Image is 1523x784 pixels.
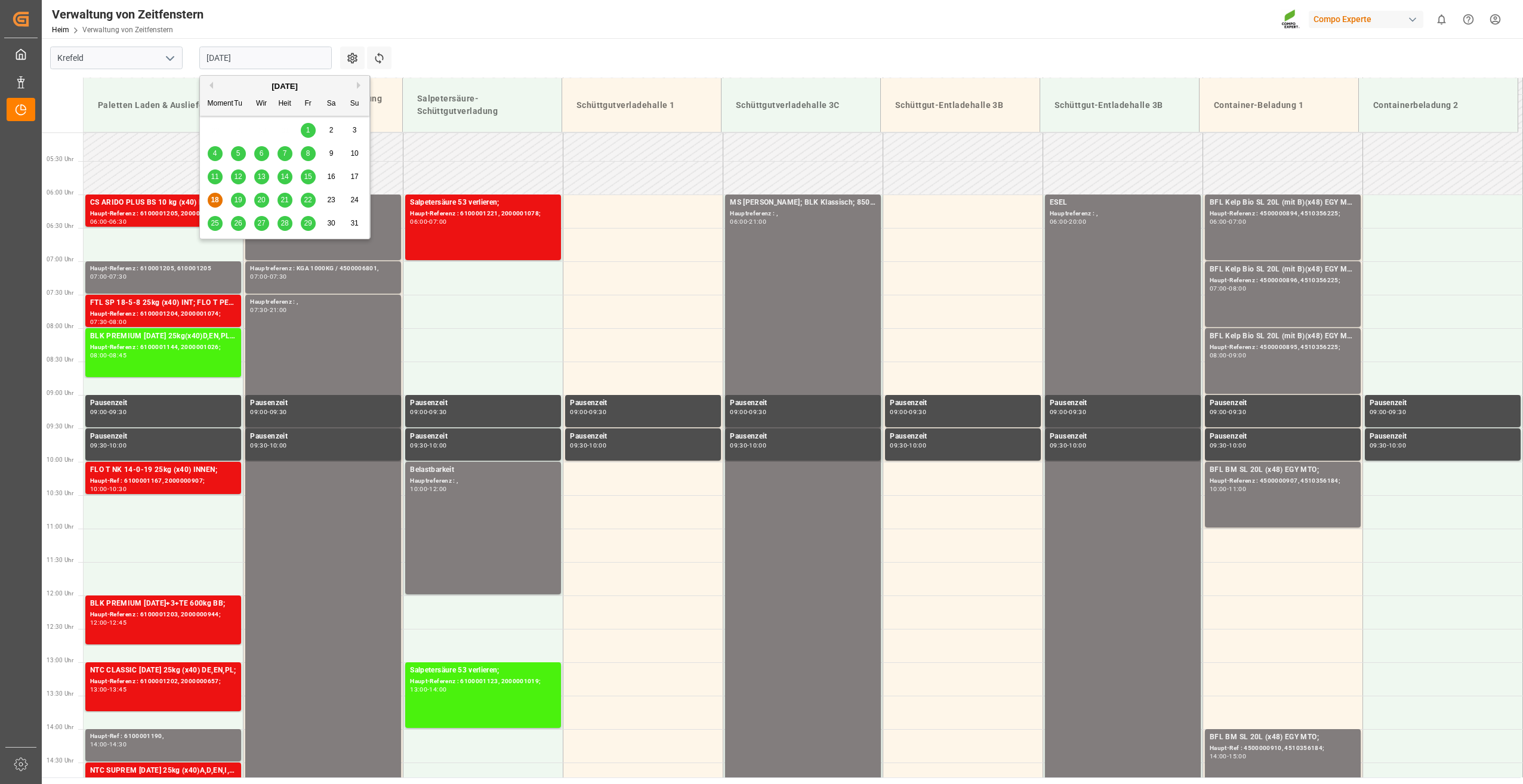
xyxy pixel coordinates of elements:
[410,219,427,224] div: 06:00
[1069,443,1086,448] div: 10:00
[47,557,73,563] span: 11:30 Uhr
[250,409,267,415] div: 09:00
[50,47,183,69] input: Typ zum Suchen/Auswählen
[47,189,73,196] span: 06:00 Uhr
[254,216,269,231] div: Wählen Sie Mittwoch, 27. August 2025
[429,687,446,692] div: 14:00
[161,49,178,67] button: Menü öffnen
[47,390,73,396] span: 09:00 Uhr
[301,193,316,208] div: Wählen Freitag, 22. August 2025
[1227,754,1229,759] div: -
[257,172,265,181] span: 13
[1210,276,1356,286] div: Haupt-Referenz : 4500000896, 4510356225;
[250,431,396,443] div: Pausenzeit
[730,209,876,219] div: Hauptreferenz : ,
[327,172,335,181] span: 16
[250,264,396,274] div: Hauptreferenz : KGA 1000KG / 4500006801,
[231,97,246,112] div: Tu
[109,409,127,415] div: 09:30
[47,523,73,530] span: 11:00 Uhr
[587,409,589,415] div: -
[890,443,907,448] div: 09:30
[890,94,1030,116] div: Schüttgut-Entladehalle 3B
[301,169,316,184] div: Wählen Freitag, 15. August 2025
[250,443,267,448] div: 09:30
[204,119,366,235] div: Monat 2025-08
[730,219,747,224] div: 06:00
[329,149,334,158] span: 9
[250,307,267,313] div: 07:30
[200,81,369,92] div: [DATE]
[350,149,358,158] span: 10
[267,274,269,279] div: -
[427,687,429,692] div: -
[254,97,269,112] div: Wir
[90,486,107,492] div: 10:00
[1227,219,1229,224] div: -
[306,149,310,158] span: 8
[109,486,127,492] div: 10:30
[260,149,264,158] span: 6
[410,443,427,448] div: 09:30
[254,169,269,184] div: Wählen Sie Mittwoch, 13. August 2025
[324,97,339,112] div: Sa
[47,657,73,663] span: 13:00 Uhr
[347,193,362,208] div: Wählen Sonntag, 24. August 2025
[427,443,429,448] div: -
[410,397,556,409] div: Pausenzeit
[208,216,223,231] div: Wählen Sie Montag, 25. August 2025
[429,486,446,492] div: 12:00
[1210,443,1227,448] div: 09:30
[1067,219,1069,224] div: -
[327,196,335,204] span: 23
[324,216,339,231] div: Wählen Sie Samstag, 30. August 2025
[107,742,109,747] div: -
[410,409,427,415] div: 09:00
[1210,409,1227,415] div: 09:00
[353,126,357,134] span: 3
[1050,197,1196,209] div: ESEL
[747,409,749,415] div: -
[890,397,1036,409] div: Pausenzeit
[304,172,312,181] span: 15
[250,397,396,409] div: Pausenzeit
[107,219,109,224] div: -
[90,464,236,476] div: FLO T NK 14-0-19 25kg (x40) INNEN;
[429,443,446,448] div: 10:00
[1368,94,1508,116] div: Containerbeladung 2
[47,724,73,730] span: 14:00 Uhr
[90,742,107,747] div: 14:00
[90,353,107,358] div: 08:00
[211,172,218,181] span: 11
[1229,353,1246,358] div: 09:00
[324,146,339,161] div: Wählen Sie Samstag, 9. August 2025
[206,82,213,89] button: Vormonat
[93,94,233,116] div: Paletten Laden & Ausliefern 1
[90,677,236,687] div: Haupt-Referenz : 6100001202, 2000000657;
[329,126,334,134] span: 2
[1210,286,1227,291] div: 07:00
[1455,6,1482,33] button: Hilfe-Center
[90,443,107,448] div: 09:30
[47,590,73,597] span: 12:00 Uhr
[907,409,909,415] div: -
[107,274,109,279] div: -
[327,219,335,227] span: 30
[52,5,204,23] div: Verwaltung von Zeitfenstern
[301,216,316,231] div: Wählen Freitag, 29. August 2025
[1210,197,1356,209] div: BFL Kelp Bio SL 20L (mit B)(x48) EGY MTO;
[107,620,109,625] div: -
[90,731,236,742] div: Haupt-Ref : 6100001190,
[1210,219,1227,224] div: 06:00
[211,196,218,204] span: 18
[347,216,362,231] div: Wählen Sie Sonntag, 31. August 2025
[278,97,292,112] div: Heit
[47,289,73,296] span: 07:30 Uhr
[1229,443,1246,448] div: 10:00
[208,146,223,161] div: Wählen Sie Montag, 4. August 2025
[90,476,236,486] div: Haupt-Ref : 6100001167, 2000000907;
[109,687,127,692] div: 13:45
[357,82,364,89] button: Nächster Monat
[301,146,316,161] div: Wählen Freitag, 8. August 2025
[730,431,876,443] div: Pausenzeit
